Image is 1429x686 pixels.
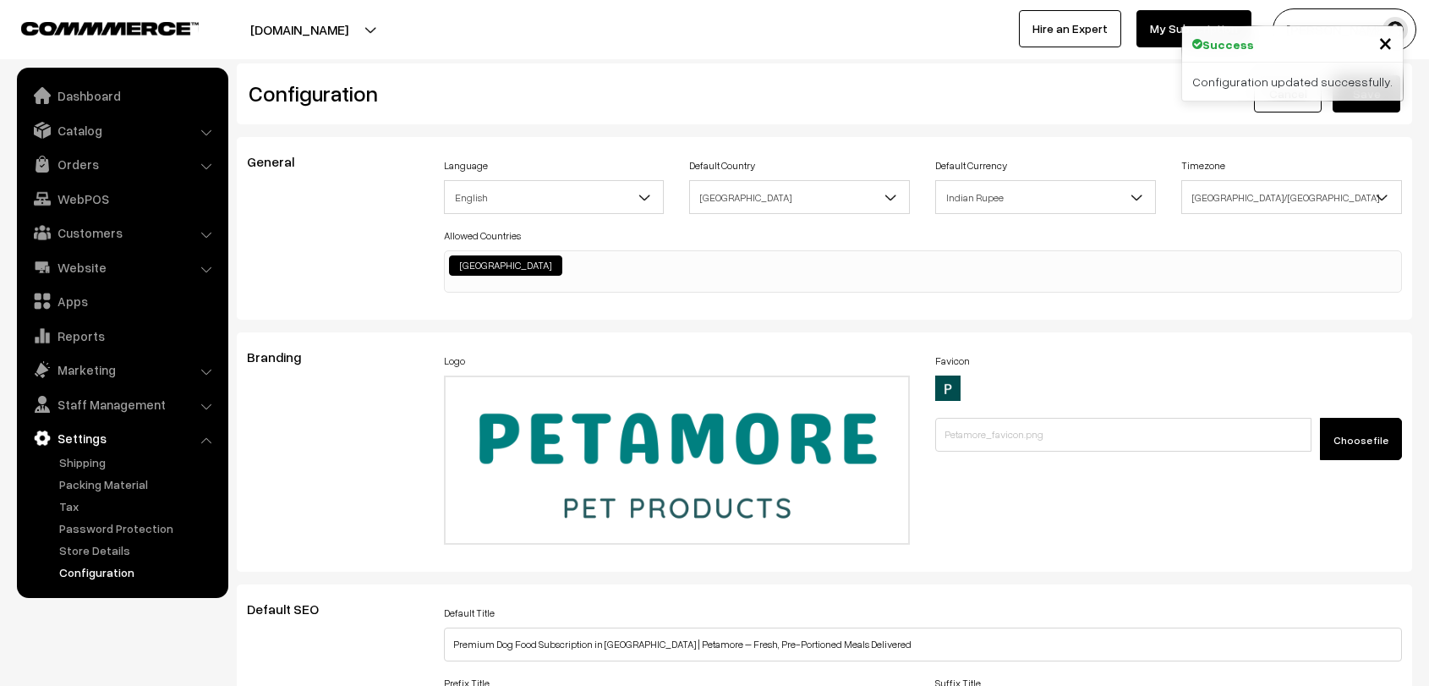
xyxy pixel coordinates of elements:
a: WebPOS [21,184,222,214]
a: Apps [21,286,222,316]
a: Reports [21,321,222,351]
span: Asia/Kolkata [1181,180,1402,214]
span: Branding [247,348,321,365]
a: Tax [55,497,222,515]
a: Dashboard [21,80,222,111]
a: Shipping [55,453,222,471]
span: India [690,183,909,212]
a: Packing Material [55,475,222,493]
label: Timezone [1181,158,1225,173]
a: Store Details [55,541,222,559]
a: Configuration [55,563,222,581]
input: Title [444,628,1402,661]
label: Language [444,158,488,173]
label: Logo [444,354,465,369]
span: General [247,153,315,170]
label: Default Country [689,158,755,173]
span: Default SEO [247,601,339,617]
img: user [1382,17,1408,42]
label: Allowed Countries [444,228,521,244]
a: Catalog [21,115,222,145]
span: English [444,180,665,214]
img: 16264529937816Petamore_favicon.png [935,376,961,401]
a: Orders [21,149,222,179]
button: [DOMAIN_NAME] [191,8,408,51]
span: Asia/Kolkata [1182,183,1401,212]
label: Favicon [935,354,970,369]
span: India [689,180,910,214]
button: Close [1378,30,1393,55]
a: COMMMERCE [21,17,169,37]
a: Website [21,252,222,283]
a: Settings [21,423,222,453]
span: English [445,183,664,212]
a: Customers [21,217,222,248]
input: Petamore_favicon.png [935,418,1311,452]
strong: Success [1202,36,1254,53]
a: Staff Management [21,389,222,420]
h2: Configuration [249,80,812,107]
span: × [1378,26,1393,58]
span: Indian Rupee [936,183,1155,212]
a: My Subscription [1136,10,1251,47]
span: Indian Rupee [935,180,1156,214]
a: Password Protection [55,519,222,537]
label: Default Title [444,606,495,621]
a: Marketing [21,354,222,385]
button: [PERSON_NAME] [1273,8,1416,51]
span: Choose file [1333,434,1388,447]
div: Configuration updated successfully. [1182,63,1403,101]
li: India [449,255,562,276]
a: Hire an Expert [1019,10,1121,47]
label: Default Currency [935,158,1007,173]
img: COMMMERCE [21,22,199,35]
